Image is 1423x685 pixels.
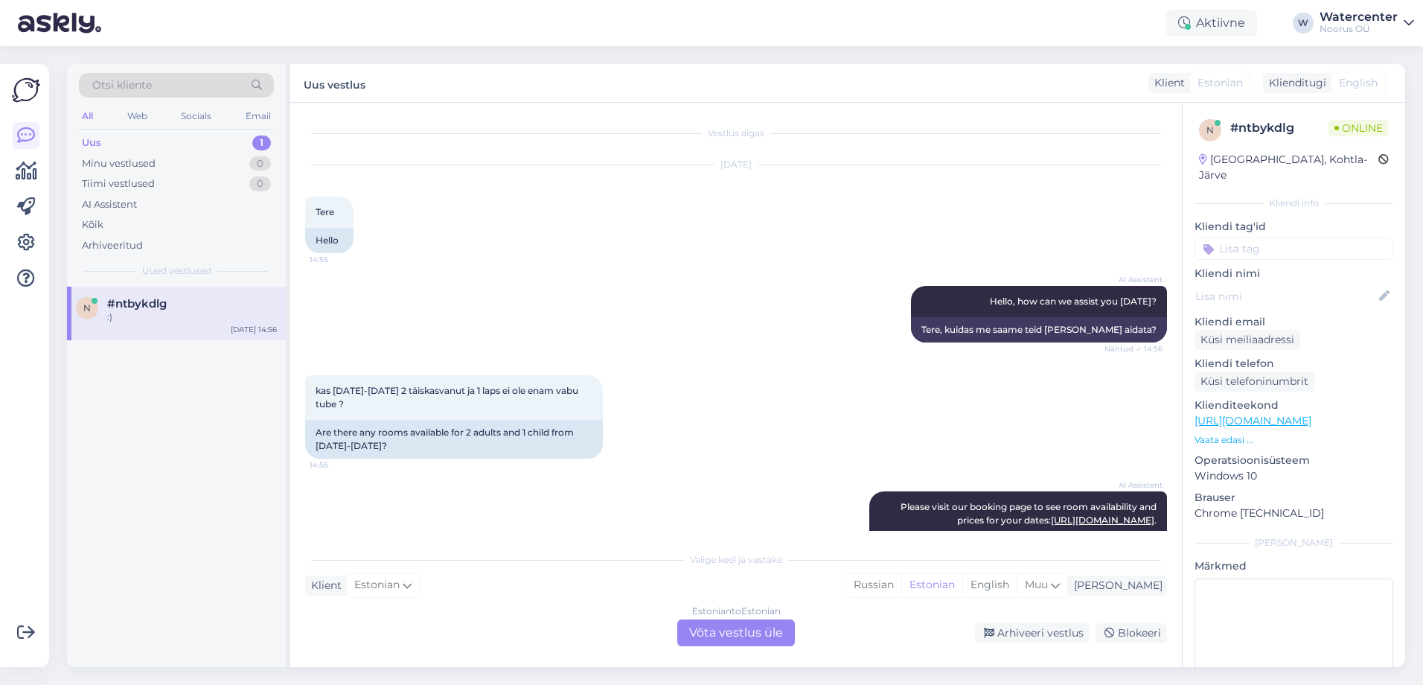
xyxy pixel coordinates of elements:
span: kas [DATE]-[DATE] 2 täiskasvanut ja 1 laps ei ole enam vabu tube ? [316,385,581,410]
input: Lisa nimi [1195,288,1376,305]
div: Russian [846,574,901,596]
p: Kliendi tag'id [1195,219,1393,235]
div: 1 [252,136,271,150]
div: Klienditugi [1263,75,1326,91]
p: Vaata edasi ... [1195,433,1393,447]
span: Please visit our booking page to see room availability and prices for your dates: . [901,501,1159,526]
div: [PERSON_NAME] [1068,578,1163,593]
a: [URL][DOMAIN_NAME] [1195,414,1311,427]
div: Are there any rooms available for 2 adults and 1 child from [DATE]-[DATE]? [305,420,603,459]
p: Kliendi email [1195,314,1393,330]
div: Estonian [901,574,962,596]
div: Estonian to Estonian [692,605,781,618]
span: Muu [1025,578,1048,591]
div: Arhiveeri vestlus [975,623,1090,643]
div: 0 [249,156,271,171]
span: Tere [316,206,334,217]
div: W [1293,13,1314,34]
p: Kliendi telefon [1195,356,1393,372]
div: Hello [305,228,354,253]
div: AI Assistent [82,197,137,212]
p: Kliendi nimi [1195,266,1393,281]
div: Email [243,106,274,126]
span: Online [1328,120,1389,136]
span: #ntbykdlg [107,297,167,310]
div: # ntbykdlg [1230,119,1328,137]
div: Aktiivne [1166,10,1257,36]
div: Võta vestlus üle [677,619,795,646]
div: Socials [178,106,214,126]
div: 0 [249,176,271,191]
a: WatercenterNoorus OÜ [1320,11,1414,35]
p: Operatsioonisüsteem [1195,453,1393,468]
div: Blokeeri [1096,623,1167,643]
div: All [79,106,96,126]
div: Tiimi vestlused [82,176,155,191]
div: Arhiveeritud [82,238,143,253]
p: Brauser [1195,490,1393,506]
img: Askly Logo [12,76,40,104]
div: [PERSON_NAME] [1195,536,1393,549]
span: Hello, how can we assist you [DATE]? [990,296,1157,307]
span: AI Assistent [1107,274,1163,285]
p: Chrome [TECHNICAL_ID] [1195,506,1393,521]
span: 14:56 [310,459,365,471]
div: :) [107,310,277,324]
label: Uus vestlus [304,73,365,93]
span: Estonian [1197,75,1243,91]
div: Küsi telefoninumbrit [1195,372,1314,392]
div: Minu vestlused [82,156,156,171]
p: Märkmed [1195,558,1393,574]
span: Nähtud ✓ 14:56 [1104,343,1163,354]
div: Web [124,106,150,126]
a: [URL][DOMAIN_NAME] [1051,514,1154,526]
span: AI Assistent [1107,479,1163,491]
div: Klient [1148,75,1185,91]
div: Noorus OÜ [1320,23,1398,35]
div: Vestlus algas [305,127,1167,140]
span: Uued vestlused [142,264,211,278]
div: Kõik [82,217,103,232]
div: Valige keel ja vastake [305,553,1167,567]
p: Klienditeekond [1195,398,1393,413]
div: Küsi meiliaadressi [1195,330,1300,350]
div: Klient [305,578,342,593]
span: Estonian [354,577,400,593]
input: Lisa tag [1195,238,1393,260]
div: Uus [82,136,101,150]
div: [DATE] 14:56 [231,324,277,335]
span: n [83,302,91,313]
span: n [1206,124,1214,136]
span: Otsi kliente [92,77,152,93]
span: English [1339,75,1378,91]
span: 14:55 [310,254,365,265]
div: Tere, kuidas me saame teid [PERSON_NAME] aidata? [911,317,1167,342]
div: [GEOGRAPHIC_DATA], Kohtla-Järve [1199,152,1378,183]
div: Kliendi info [1195,197,1393,210]
div: English [962,574,1017,596]
div: Watercenter [1320,11,1398,23]
p: Windows 10 [1195,468,1393,484]
div: [DATE] [305,158,1167,171]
